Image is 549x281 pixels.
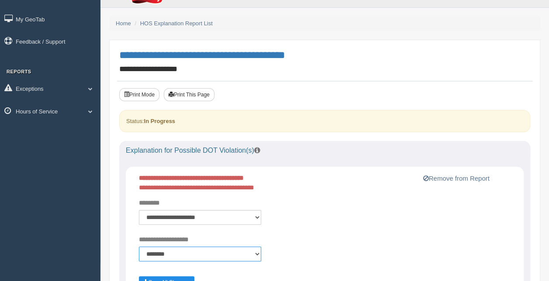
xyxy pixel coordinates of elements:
a: HOS Explanation Report List [140,20,213,27]
button: Print This Page [164,88,214,101]
button: Print Mode [119,88,159,101]
div: Explanation for Possible DOT Violation(s) [119,141,530,160]
div: Status: [119,110,530,132]
strong: In Progress [144,118,175,124]
button: Remove from Report [420,173,492,184]
a: Home [116,20,131,27]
